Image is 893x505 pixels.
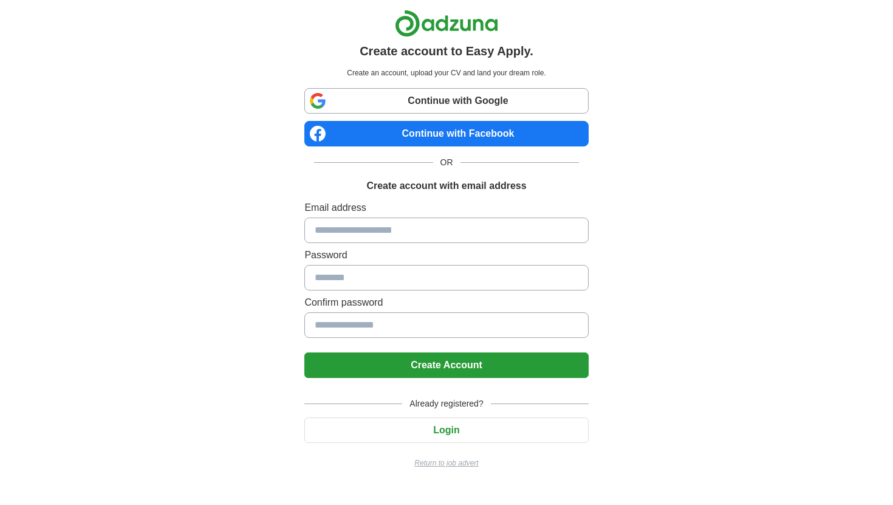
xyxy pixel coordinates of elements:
a: Continue with Facebook [304,121,588,146]
a: Continue with Google [304,88,588,114]
h1: Create account to Easy Apply. [360,42,533,60]
p: Create an account, upload your CV and land your dream role. [307,67,586,78]
button: Create Account [304,352,588,378]
img: Adzuna logo [395,10,498,37]
label: Email address [304,201,588,215]
span: Already registered? [402,397,490,410]
label: Password [304,248,588,263]
label: Confirm password [304,295,588,310]
a: Login [304,425,588,435]
a: Return to job advert [304,458,588,469]
span: OR [433,156,460,169]
h1: Create account with email address [366,179,526,193]
button: Login [304,417,588,443]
